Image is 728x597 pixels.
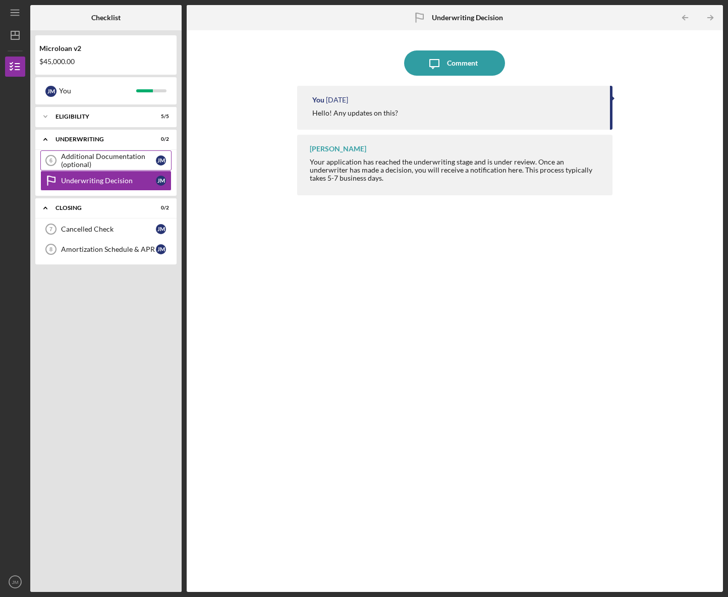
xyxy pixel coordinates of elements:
[404,50,505,76] button: Comment
[39,58,173,66] div: $45,000.00
[156,155,166,166] div: J M
[12,579,19,585] text: JM
[61,152,156,169] div: Additional Documentation (optional)
[39,44,173,52] div: Microloan v2
[151,205,169,211] div: 0 / 2
[40,239,172,259] a: 8Amortization Schedule & APRJM
[151,136,169,142] div: 0 / 2
[326,96,348,104] time: 2025-09-17 19:38
[61,225,156,233] div: Cancelled Check
[40,219,172,239] a: 7Cancelled CheckJM
[40,171,172,191] a: Underwriting DecisionJM
[61,245,156,253] div: Amortization Schedule & APR
[312,96,324,104] div: You
[151,114,169,120] div: 5 / 5
[310,158,603,182] div: Your application has reached the underwriting stage and is under review. Once an underwriter has ...
[432,14,503,22] b: Underwriting Decision
[156,176,166,186] div: J M
[55,136,144,142] div: Underwriting
[156,224,166,234] div: J M
[61,177,156,185] div: Underwriting Decision
[312,109,398,117] div: Hello! Any updates on this?
[310,145,366,153] div: [PERSON_NAME]
[49,157,52,164] tspan: 6
[45,86,57,97] div: J M
[55,114,144,120] div: Eligibility
[55,205,144,211] div: Closing
[156,244,166,254] div: J M
[49,246,52,252] tspan: 8
[447,50,478,76] div: Comment
[5,572,25,592] button: JM
[49,226,52,232] tspan: 7
[59,82,136,99] div: You
[91,14,121,22] b: Checklist
[40,150,172,171] a: 6Additional Documentation (optional)JM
